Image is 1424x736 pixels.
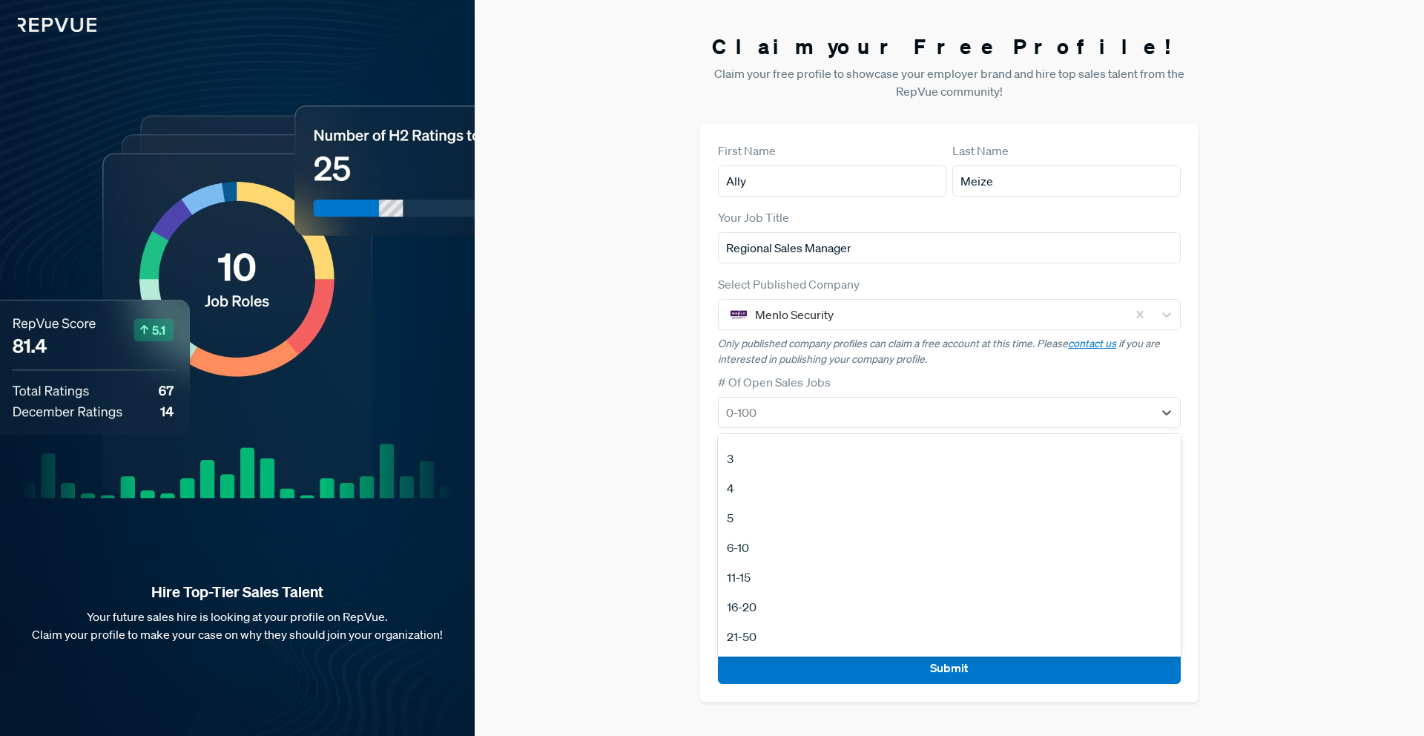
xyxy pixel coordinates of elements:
label: First Name [718,142,776,160]
div: 4 [718,473,1181,503]
div: 6-10 [718,533,1181,562]
strong: Hire Top-Tier Sales Talent [24,582,451,602]
label: Your Job Title [718,208,789,226]
div: 5 [718,503,1181,533]
h3: Claim your Free Profile! [700,34,1199,59]
div: 3 [718,444,1181,473]
p: Claim your free profile to showcase your employer brand and hire top sales talent from the RepVue... [700,65,1199,100]
input: Title [718,232,1181,263]
div: 21-50 [718,622,1181,651]
div: 51-100 [718,651,1181,681]
label: Last Name [952,142,1009,160]
img: Menlo Security [730,306,748,323]
div: 11-15 [718,562,1181,592]
div: 16-20 [718,592,1181,622]
p: Your future sales hire is looking at your profile on RepVue. Claim your profile to make your case... [24,608,451,643]
label: # Of Open Sales Jobs [718,373,831,391]
label: Select Published Company [718,275,860,293]
input: Last Name [952,165,1181,197]
input: First Name [718,165,946,197]
a: contact us [1068,337,1116,350]
button: Submit [718,652,1181,684]
p: Only published company profiles can claim a free account at this time. Please if you are interest... [718,336,1181,367]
